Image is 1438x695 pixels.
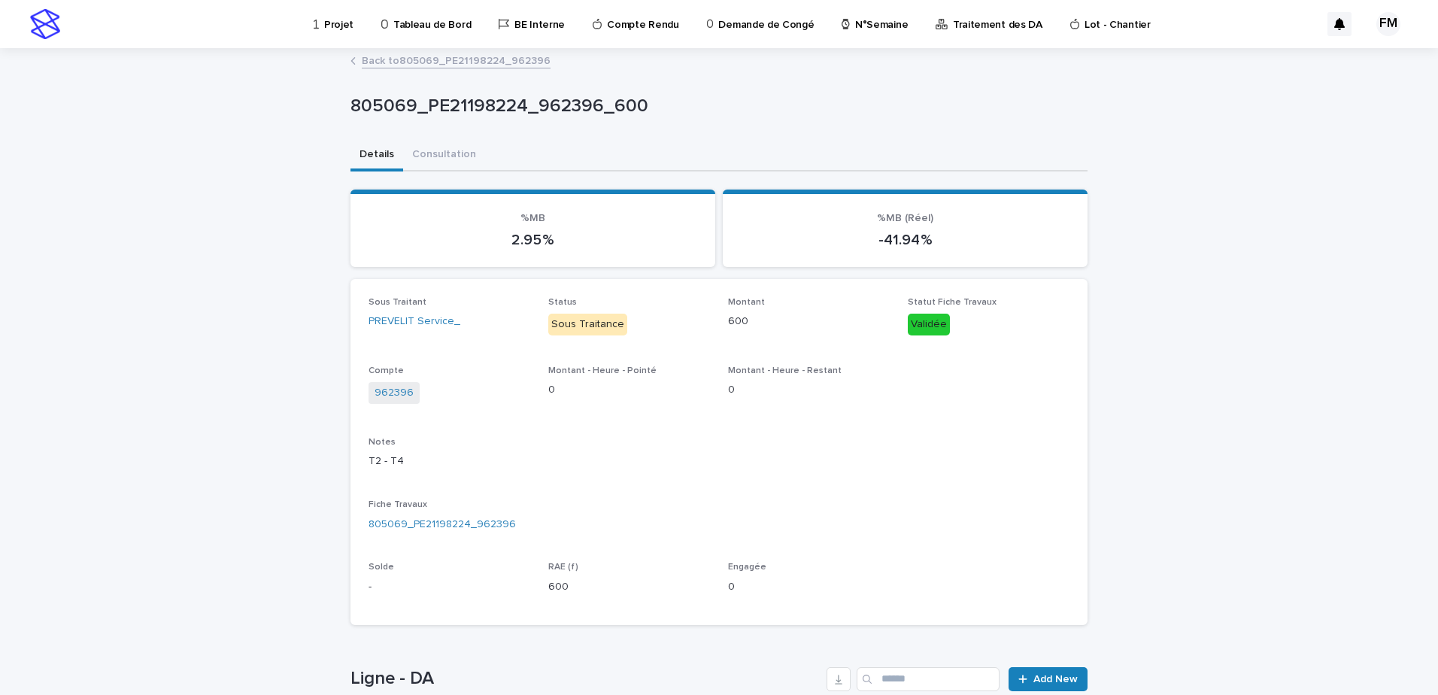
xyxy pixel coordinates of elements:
[548,382,710,398] p: 0
[369,500,427,509] span: Fiche Travaux
[857,667,1000,691] input: Search
[877,213,933,223] span: %MB (Réel)
[520,213,545,223] span: %MB
[369,454,1069,469] p: T2 - T4
[1009,667,1088,691] a: Add New
[548,563,578,572] span: RAE (f)
[375,385,414,401] a: 962396
[908,298,997,307] span: Statut Fiche Travaux
[30,9,60,39] img: stacker-logo-s-only.png
[350,668,821,690] h1: Ligne - DA
[1376,12,1400,36] div: FM
[369,579,530,595] p: -
[728,366,842,375] span: Montant - Heure - Restant
[369,314,460,329] a: PREVELIT Service_
[728,563,766,572] span: Engagée
[350,96,1082,117] p: 805069_PE21198224_962396_600
[728,579,890,595] p: 0
[728,382,890,398] p: 0
[369,438,396,447] span: Notes
[548,579,710,595] p: 600
[350,140,403,171] button: Details
[741,231,1069,249] p: -41.94 %
[369,231,697,249] p: 2.95 %
[548,366,657,375] span: Montant - Heure - Pointé
[369,298,426,307] span: Sous Traitant
[362,51,551,68] a: Back to805069_PE21198224_962396
[403,140,485,171] button: Consultation
[548,314,627,335] div: Sous Traitance
[369,366,404,375] span: Compte
[728,314,890,329] p: 600
[548,298,577,307] span: Status
[728,298,765,307] span: Montant
[908,314,950,335] div: Validée
[369,563,394,572] span: Solde
[369,517,516,533] a: 805069_PE21198224_962396
[1033,674,1078,684] span: Add New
